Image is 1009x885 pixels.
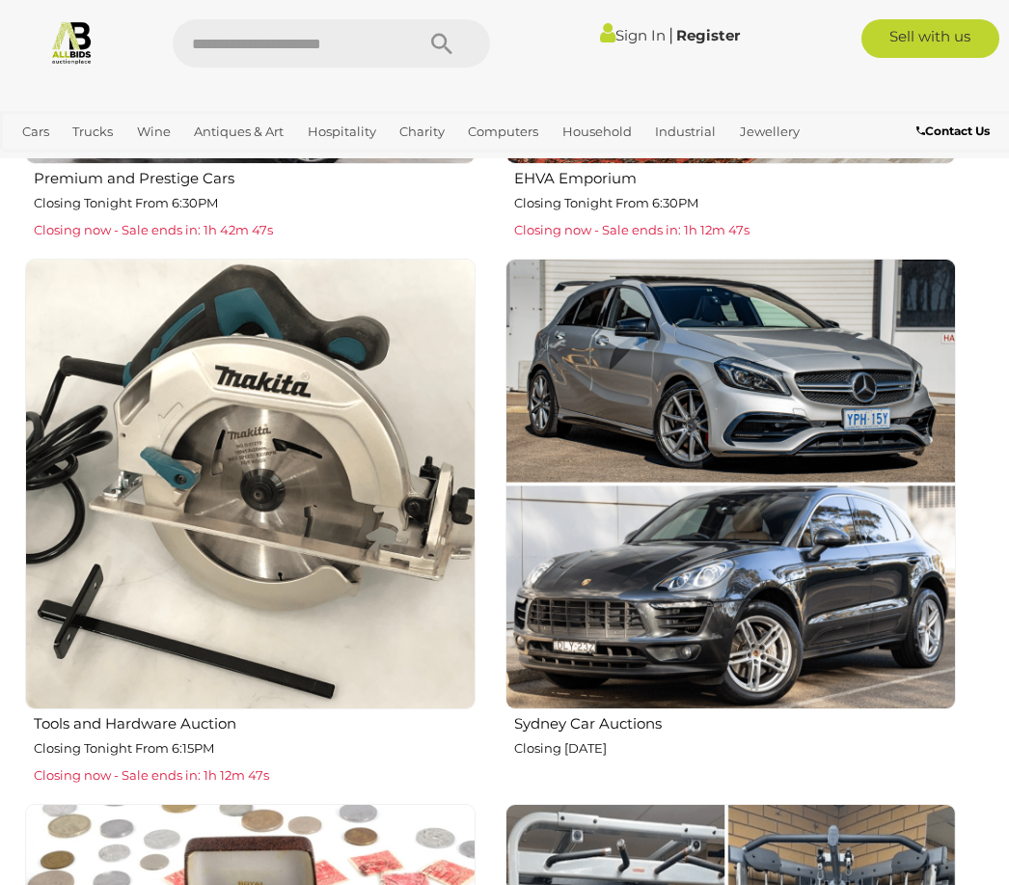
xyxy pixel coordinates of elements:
[916,121,995,142] a: Contact Us
[25,259,476,709] img: Tools and Hardware Auction
[555,116,640,148] a: Household
[186,116,291,148] a: Antiques & Art
[34,192,476,214] p: Closing Tonight From 6:30PM
[74,148,129,180] a: Sports
[647,116,723,148] a: Industrial
[34,222,273,237] span: Closing now - Sale ends in: 1h 42m 47s
[732,116,807,148] a: Jewellery
[14,148,67,180] a: Office
[14,116,57,148] a: Cars
[49,19,95,65] img: Allbids.com.au
[460,116,546,148] a: Computers
[34,737,476,760] p: Closing Tonight From 6:15PM
[514,222,750,237] span: Closing now - Sale ends in: 1h 12m 47s
[392,116,452,148] a: Charity
[514,166,956,187] h2: EHVA Emporium
[514,737,956,760] p: Closing [DATE]
[394,19,490,68] button: Search
[505,259,956,709] img: Sydney Car Auctions
[34,166,476,187] h2: Premium and Prestige Cars
[668,24,673,45] span: |
[504,258,956,788] a: Sydney Car Auctions Closing [DATE]
[34,711,476,733] h2: Tools and Hardware Auction
[861,19,999,58] a: Sell with us
[514,192,956,214] p: Closing Tonight From 6:30PM
[138,148,290,180] a: [GEOGRAPHIC_DATA]
[24,258,476,788] a: Tools and Hardware Auction Closing Tonight From 6:15PM Closing now - Sale ends in: 1h 12m 47s
[676,26,740,44] a: Register
[34,767,269,783] span: Closing now - Sale ends in: 1h 12m 47s
[65,116,121,148] a: Trucks
[916,124,990,138] b: Contact Us
[600,26,666,44] a: Sign In
[300,116,384,148] a: Hospitality
[129,116,178,148] a: Wine
[514,711,956,733] h2: Sydney Car Auctions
